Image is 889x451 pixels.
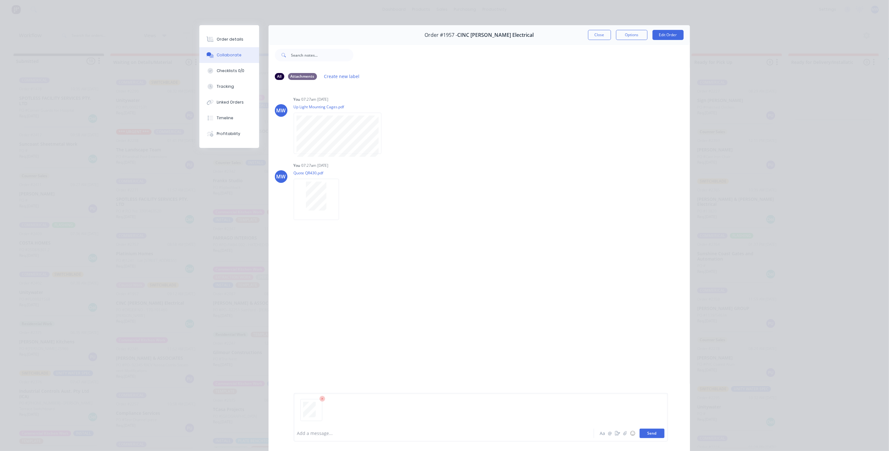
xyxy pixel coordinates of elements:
button: Edit Order [653,30,684,40]
button: Aa [599,430,606,437]
span: CINC [PERSON_NAME] Electrical [457,32,534,38]
div: You [294,97,300,102]
div: Profitability [217,131,240,137]
p: Up Light Mounting Cages.pdf [294,104,388,110]
button: Create new label [321,72,363,81]
button: Linked Orders [199,94,259,110]
div: 07:27am [DATE] [302,97,329,102]
button: Options [616,30,647,40]
div: Timeline [217,115,233,121]
button: Tracking [199,79,259,94]
div: Collaborate [217,52,242,58]
div: Order details [217,37,243,42]
div: Attachments [288,73,317,80]
button: Profitability [199,126,259,142]
div: MW [276,173,286,180]
button: Send [640,429,664,438]
button: Checklists 0/0 [199,63,259,79]
div: Checklists 0/0 [217,68,244,74]
button: @ [606,430,614,437]
button: Order details [199,31,259,47]
div: Linked Orders [217,99,244,105]
button: Timeline [199,110,259,126]
button: Close [588,30,611,40]
p: Quote QR430.pdf [294,170,345,176]
div: 07:27am [DATE] [302,163,329,168]
div: MW [276,107,286,114]
span: Order #1957 - [425,32,457,38]
input: Search notes... [291,49,353,61]
div: Tracking [217,84,234,89]
button: ☺ [629,430,636,437]
div: You [294,163,300,168]
button: Collaborate [199,47,259,63]
div: All [275,73,284,80]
